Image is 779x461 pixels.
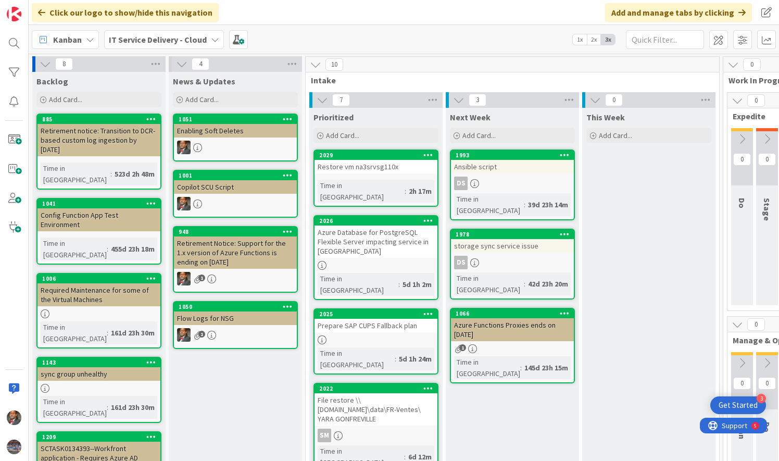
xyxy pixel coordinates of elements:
span: 0 [733,377,751,390]
div: Time in [GEOGRAPHIC_DATA] [318,347,395,370]
div: 1143 [37,358,160,367]
span: Do [762,422,772,432]
div: Time in [GEOGRAPHIC_DATA] [454,272,524,295]
div: 1006Required Maintenance for some of the Virtual Machines [37,274,160,306]
div: Open Get Started checklist, remaining modules: 3 [710,396,766,414]
div: Flow Logs for NSG [174,312,297,325]
span: 0 [747,318,765,331]
span: Support [22,2,47,14]
div: 948Retirement Notice: Support for the 1.x version of Azure Functions is ending on [DATE] [174,227,297,269]
div: Prepare SAP CUPS Fallback plan [315,319,437,332]
div: Time in [GEOGRAPHIC_DATA] [318,273,398,296]
a: 1050Flow Logs for NSGDP [173,301,298,349]
a: 1993Ansible scriptDSTime in [GEOGRAPHIC_DATA]:39d 23h 14m [450,149,575,220]
div: 1001Copilot SCU Script [174,171,297,194]
div: 2025 [319,310,437,318]
a: 1978storage sync service issueDSTime in [GEOGRAPHIC_DATA]:42d 23h 20m [450,229,575,300]
div: 3 [757,394,766,403]
div: 2025 [315,309,437,319]
div: Required Maintenance for some of the Virtual Machines [37,283,160,306]
img: DP [177,141,191,154]
div: 2029 [315,151,437,160]
div: Time in [GEOGRAPHIC_DATA] [454,193,524,216]
span: 0 [747,94,765,107]
div: 455d 23h 18m [108,243,157,255]
img: Visit kanbanzone.com [7,7,21,21]
div: 523d 2h 48m [112,168,157,180]
div: Time in [GEOGRAPHIC_DATA] [41,238,107,260]
div: storage sync service issue [451,239,574,253]
span: 3x [601,34,615,45]
div: 1143 [42,359,160,366]
span: 1 [198,331,205,338]
div: 1006 [42,275,160,282]
a: 2029Restore vm na3srvsg110xTime in [GEOGRAPHIC_DATA]:2h 17m [313,149,438,207]
img: avatar [7,440,21,454]
div: 1066 [451,309,574,318]
span: 3 [469,94,486,106]
div: 885 [42,116,160,123]
span: : [395,353,396,365]
span: 0 [743,58,761,71]
div: 5d 1h 2m [400,279,434,290]
span: 1x [573,34,587,45]
div: 161d 23h 30m [108,327,157,339]
div: Restore vm na3srvsg110x [315,160,437,173]
div: 1978 [456,231,574,238]
span: Add Card... [49,95,82,104]
img: DP [177,197,191,210]
div: 1050Flow Logs for NSG [174,302,297,325]
img: DP [177,272,191,285]
div: 1066 [456,310,574,317]
div: Get Started [719,400,758,410]
div: 42d 23h 20m [525,278,571,290]
div: DP [174,197,297,210]
div: SM [315,429,437,442]
div: 2026Azure Database for PostgreSQL Flexible Server impacting service in [GEOGRAPHIC_DATA] [315,216,437,258]
div: 1993 [451,151,574,160]
span: 8 [55,58,73,70]
div: DS [451,177,574,190]
div: DS [451,256,574,269]
span: 4 [192,58,209,70]
div: Time in [GEOGRAPHIC_DATA] [41,321,107,344]
img: DP [177,328,191,342]
div: 2h 17m [406,185,434,197]
a: 1001Copilot SCU ScriptDP [173,170,298,218]
div: Click our logo to show/hide this navigation [32,3,219,22]
span: Kanban [53,33,82,46]
div: 2022 [315,384,437,393]
div: 1041 [37,199,160,208]
div: DP [174,141,297,154]
div: DS [454,256,468,269]
a: 1051Enabling Soft DeletesDP [173,114,298,161]
div: 1978storage sync service issue [451,230,574,253]
div: 1993Ansible script [451,151,574,173]
span: News & Updates [173,76,235,86]
span: 0 [733,153,751,166]
div: 1050 [174,302,297,312]
span: 1 [198,275,205,281]
span: This Week [586,112,625,122]
span: : [524,199,525,210]
div: Ansible script [451,160,574,173]
div: Azure Database for PostgreSQL Flexible Server impacting service in [GEOGRAPHIC_DATA] [315,226,437,258]
div: File restore \\[DOMAIN_NAME]\data\FR-Ventes\ YARA GONFREVILLE [315,393,437,426]
a: 948Retirement Notice: Support for the 1.x version of Azure Functions is ending on [DATE]DP [173,226,298,293]
span: : [520,362,522,373]
div: Config Function App Test Environment [37,208,160,231]
div: 39d 23h 14m [525,199,571,210]
span: : [107,243,108,255]
div: 1978 [451,230,574,239]
div: 948 [174,227,297,236]
span: Stage [762,198,772,221]
span: : [107,402,108,413]
div: 1001 [179,172,297,179]
div: 5d 1h 24m [396,353,434,365]
div: 1209 [42,433,160,441]
span: : [524,278,525,290]
span: 1 [459,344,466,351]
div: Time in [GEOGRAPHIC_DATA] [41,396,107,419]
div: 2026 [315,216,437,226]
div: Add and manage tabs by clicking [605,3,752,22]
